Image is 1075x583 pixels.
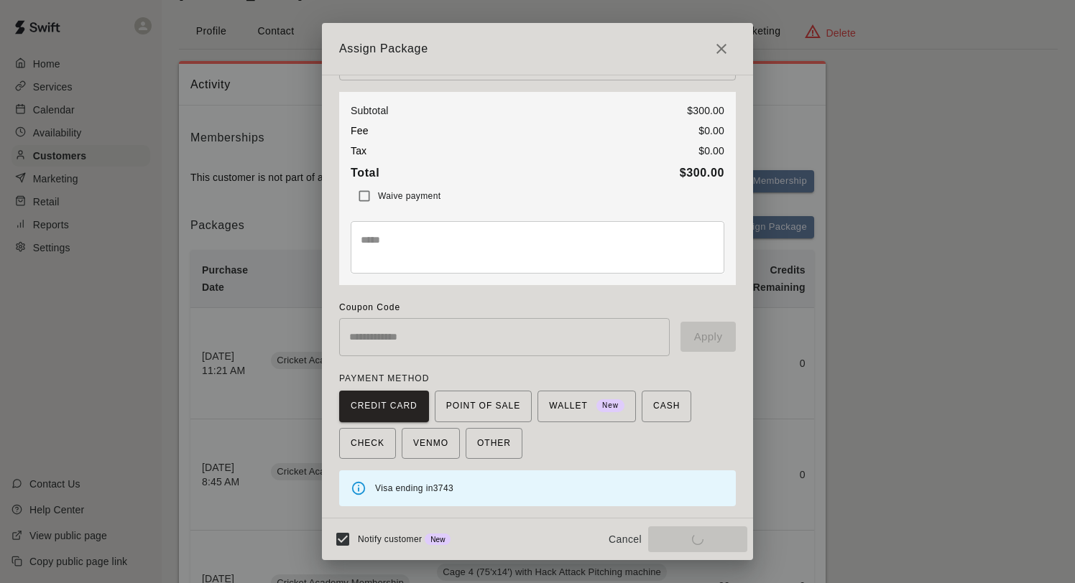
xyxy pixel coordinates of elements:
[642,391,691,422] button: CASH
[351,432,384,455] span: CHECK
[687,103,724,118] p: $ 300.00
[413,432,448,455] span: VENMO
[339,297,736,320] span: Coupon Code
[653,395,680,418] span: CASH
[351,395,417,418] span: CREDIT CARD
[339,373,429,383] span: PAYMENT METHOD
[351,103,389,118] p: Subtotal
[596,396,624,416] span: New
[602,526,648,553] button: Cancel
[477,432,511,455] span: OTHER
[466,428,522,460] button: OTHER
[358,534,422,544] span: Notify customer
[698,144,724,158] p: $ 0.00
[378,191,440,201] span: Waive payment
[339,428,396,460] button: CHECK
[351,144,366,158] p: Tax
[351,167,379,179] b: Total
[680,167,724,179] b: $ 300.00
[402,428,460,460] button: VENMO
[549,395,624,418] span: WALLET
[339,391,429,422] button: CREDIT CARD
[375,483,453,493] span: Visa ending in 3743
[435,391,532,422] button: POINT OF SALE
[425,536,451,544] span: New
[446,395,520,418] span: POINT OF SALE
[537,391,636,422] button: WALLET New
[698,123,724,138] p: $ 0.00
[351,123,369,138] p: Fee
[322,23,753,75] h2: Assign Package
[707,34,736,63] button: Close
